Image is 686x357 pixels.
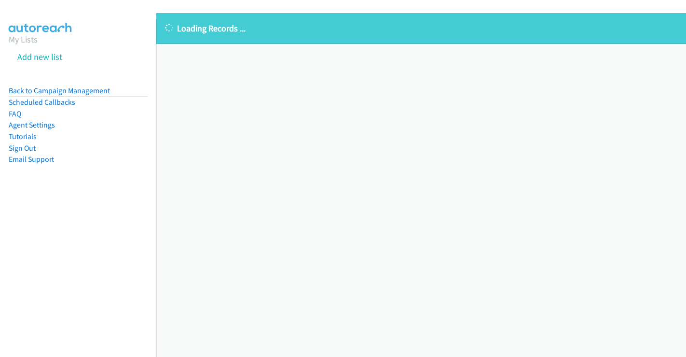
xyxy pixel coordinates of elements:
[165,22,677,35] p: Loading Records ...
[9,109,21,118] a: FAQ
[9,132,37,141] a: Tutorials
[9,34,38,45] a: My Lists
[9,120,55,129] a: Agent Settings
[9,155,54,164] a: Email Support
[9,98,75,107] a: Scheduled Callbacks
[9,143,36,153] a: Sign Out
[17,51,62,62] a: Add new list
[9,86,110,95] a: Back to Campaign Management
